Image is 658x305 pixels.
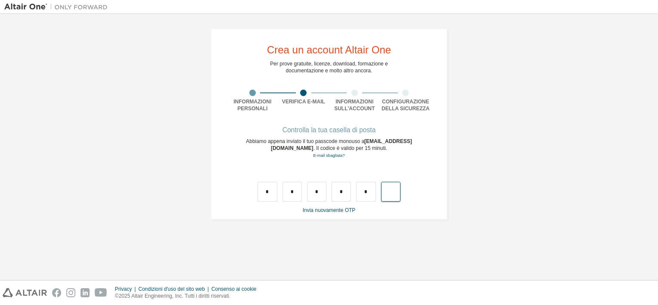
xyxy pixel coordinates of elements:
[313,153,345,158] a: Go back to the registration form
[115,293,262,300] p: ©
[227,138,431,159] div: Abbiamo appena inviato il tuo passcode monouso a . Il codice è valido per 15 minuti.
[52,288,61,297] img: facebook.svg
[138,286,211,293] div: Condizioni d'uso del sito web
[271,138,412,151] span: [EMAIL_ADDRESS][DOMAIN_NAME]
[4,3,112,11] img: Altair Uno
[211,286,262,293] div: Consenso ai cookie
[227,98,278,112] div: Informazioni personali
[95,288,107,297] img: youtube.svg
[267,45,391,55] div: Crea un account Altair One
[270,60,388,74] div: Per prove gratuite, licenze, download, formazione e documentazione e molto altro ancora.
[115,286,138,293] div: Privacy
[329,98,380,112] div: Informazioni sull'account
[119,293,230,299] font: 2025 Altair Engineering, Inc. Tutti i diritti riservati.
[278,98,329,105] div: Verifica e-mail
[81,288,90,297] img: linkedin.svg
[380,98,431,112] div: Configurazione della sicurezza
[3,288,47,297] img: altair_logo.svg
[227,128,431,133] div: Controlla la tua casella di posta
[303,207,356,213] a: Invia nuovamente OTP
[66,288,75,297] img: instagram.svg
